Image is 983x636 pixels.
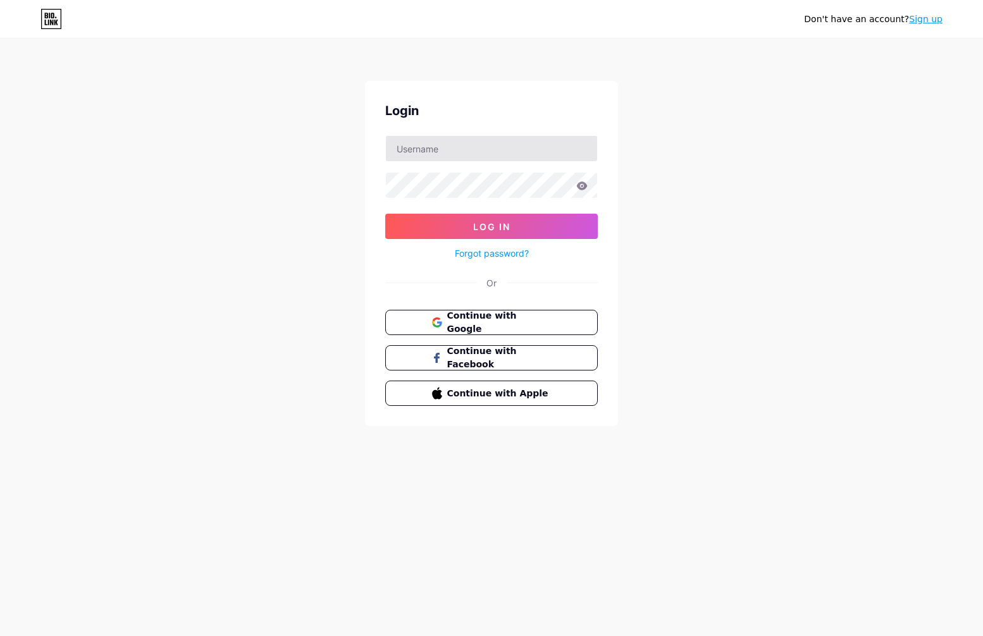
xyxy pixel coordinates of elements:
[447,387,552,400] span: Continue with Apple
[486,276,497,290] div: Or
[447,309,552,336] span: Continue with Google
[385,310,598,335] button: Continue with Google
[386,136,597,161] input: Username
[385,381,598,406] button: Continue with Apple
[473,221,510,232] span: Log In
[385,214,598,239] button: Log In
[455,247,529,260] a: Forgot password?
[909,14,943,24] a: Sign up
[804,13,943,26] div: Don't have an account?
[447,345,552,371] span: Continue with Facebook
[385,345,598,370] button: Continue with Facebook
[385,101,598,120] div: Login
